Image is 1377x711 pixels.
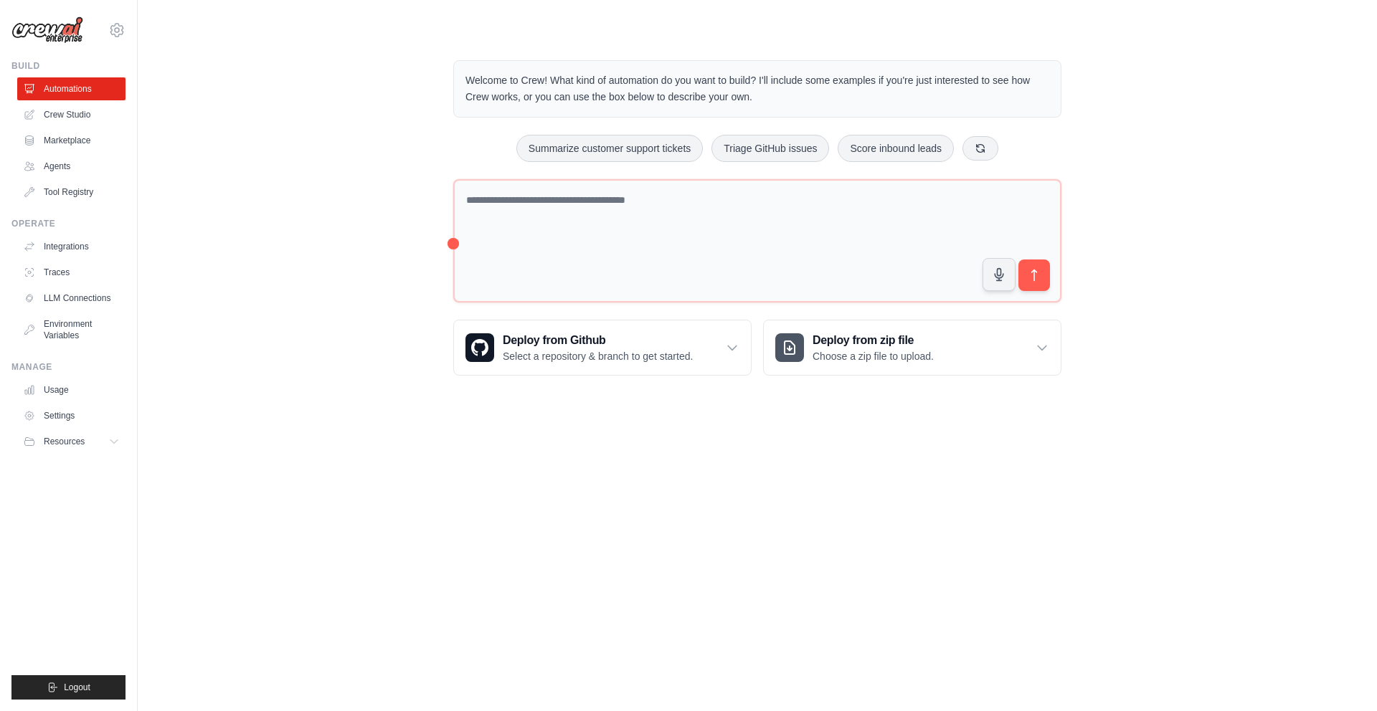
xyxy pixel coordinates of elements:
[813,332,934,349] h3: Deploy from zip file
[17,155,126,178] a: Agents
[17,129,126,152] a: Marketplace
[516,135,703,162] button: Summarize customer support tickets
[17,77,126,100] a: Automations
[64,682,90,693] span: Logout
[11,218,126,229] div: Operate
[465,72,1049,105] p: Welcome to Crew! What kind of automation do you want to build? I'll include some examples if you'...
[17,181,126,204] a: Tool Registry
[17,103,126,126] a: Crew Studio
[17,312,126,347] a: Environment Variables
[17,261,126,284] a: Traces
[17,378,126,401] a: Usage
[17,287,126,310] a: LLM Connections
[11,675,126,700] button: Logout
[711,135,829,162] button: Triage GitHub issues
[503,349,693,363] p: Select a repository & branch to get started.
[17,404,126,427] a: Settings
[17,235,126,258] a: Integrations
[11,60,126,72] div: Build
[17,430,126,453] button: Resources
[813,349,934,363] p: Choose a zip file to upload.
[11,361,126,373] div: Manage
[11,16,83,44] img: Logo
[44,436,85,447] span: Resources
[503,332,693,349] h3: Deploy from Github
[838,135,954,162] button: Score inbound leads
